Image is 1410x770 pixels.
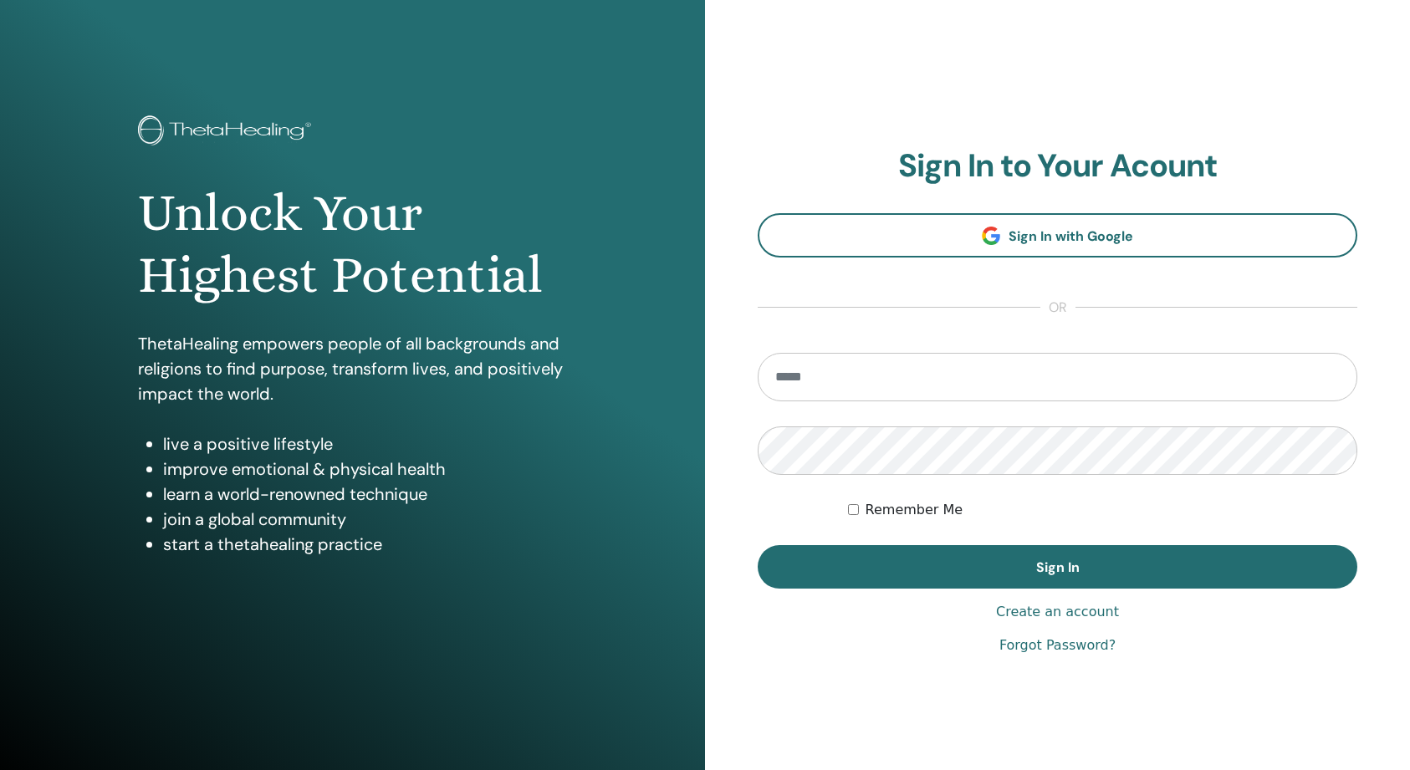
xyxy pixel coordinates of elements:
li: live a positive lifestyle [163,431,566,456]
p: ThetaHealing empowers people of all backgrounds and religions to find purpose, transform lives, a... [138,331,566,406]
li: learn a world-renowned technique [163,482,566,507]
span: Sign In [1036,558,1080,576]
li: join a global community [163,507,566,532]
a: Create an account [996,602,1119,622]
li: start a thetahealing practice [163,532,566,557]
label: Remember Me [866,500,963,520]
div: Keep me authenticated indefinitely or until I manually logout [848,500,1357,520]
span: or [1040,298,1075,318]
button: Sign In [758,545,1357,589]
span: Sign In with Google [1009,227,1133,245]
h2: Sign In to Your Acount [758,147,1357,186]
h1: Unlock Your Highest Potential [138,182,566,307]
li: improve emotional & physical health [163,456,566,482]
a: Sign In with Google [758,213,1357,258]
a: Forgot Password? [999,635,1116,655]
